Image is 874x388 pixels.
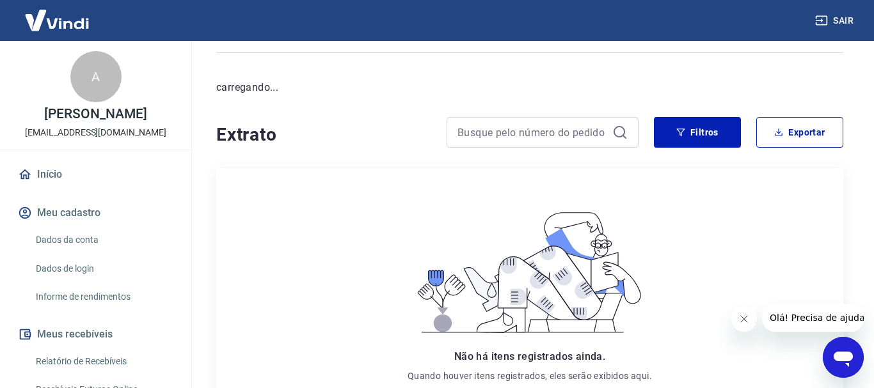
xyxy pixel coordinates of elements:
p: [PERSON_NAME] [44,107,147,121]
button: Sair [813,9,859,33]
a: Informe de rendimentos [31,284,176,310]
p: carregando... [216,80,843,95]
button: Exportar [756,117,843,148]
a: Dados de login [31,256,176,282]
a: Relatório de Recebíveis [31,348,176,375]
button: Meus recebíveis [15,320,176,348]
input: Busque pelo número do pedido [457,123,607,142]
img: Vindi [15,1,99,40]
span: Não há itens registrados ainda. [454,350,605,362]
a: Início [15,160,176,189]
p: [EMAIL_ADDRESS][DOMAIN_NAME] [25,126,166,139]
p: Quando houver itens registrados, eles serão exibidos aqui. [408,369,652,382]
iframe: Fechar mensagem [731,306,757,332]
span: Olá! Precisa de ajuda? [8,9,107,19]
button: Meu cadastro [15,199,176,227]
div: A [70,51,122,102]
button: Filtros [654,117,741,148]
h4: Extrato [216,122,431,148]
iframe: Mensagem da empresa [762,304,864,332]
a: Dados da conta [31,227,176,253]
iframe: Botão para abrir a janela de mensagens [823,337,864,378]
